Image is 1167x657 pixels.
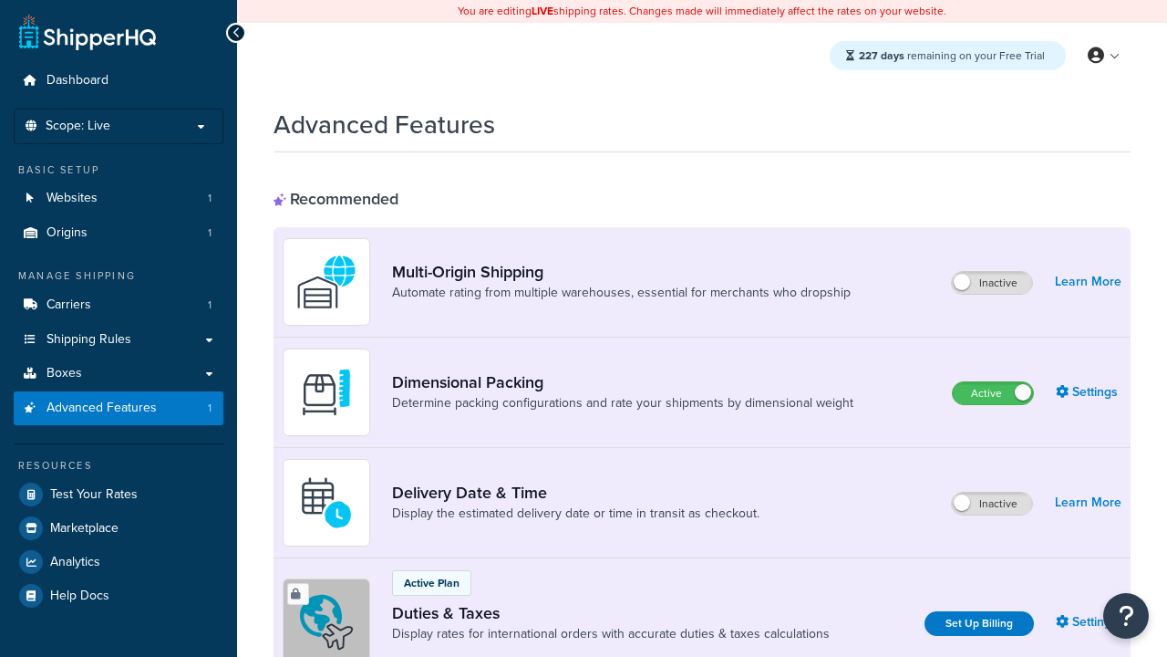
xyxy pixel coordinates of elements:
span: remaining on your Free Trial [859,47,1045,64]
a: Dimensional Packing [392,372,853,392]
a: Boxes [14,357,223,391]
a: Test Your Rates [14,478,223,511]
span: Boxes [46,366,82,381]
span: Dashboard [46,73,108,89]
span: Test Your Rates [50,487,138,503]
a: Analytics [14,546,223,579]
div: Recommended [274,189,398,209]
a: Settings [1056,380,1121,405]
a: Determine packing configurations and rate your shipments by dimensional weight [392,394,853,412]
li: Advanced Features [14,391,223,425]
span: 1 [208,297,212,313]
li: Websites [14,182,223,215]
label: Active [953,382,1033,404]
a: Automate rating from multiple warehouses, essential for merchants who dropship [392,284,851,302]
a: Display the estimated delivery date or time in transit as checkout. [392,505,759,523]
li: Origins [14,216,223,250]
button: Open Resource Center [1103,593,1149,639]
span: Origins [46,225,88,241]
span: Analytics [50,555,100,570]
div: Basic Setup [14,162,223,178]
span: 1 [208,225,212,241]
div: Manage Shipping [14,268,223,284]
a: Origins1 [14,216,223,250]
a: Multi-Origin Shipping [392,262,851,282]
span: Websites [46,191,98,206]
img: WatD5o0RtDAAAAAElFTkSuQmCC [294,250,358,314]
a: Marketplace [14,512,223,545]
img: DTVBYsAAAAAASUVORK5CYII= [294,360,358,424]
div: Resources [14,458,223,474]
a: Shipping Rules [14,323,223,357]
span: Advanced Features [46,401,157,416]
a: Set Up Billing [924,611,1034,636]
li: Carriers [14,288,223,322]
span: Carriers [46,297,91,313]
a: Learn More [1055,269,1121,295]
label: Inactive [952,272,1032,294]
a: Learn More [1055,490,1121,516]
a: Delivery Date & Time [392,483,759,503]
label: Inactive [952,493,1032,515]
b: LIVE [532,3,553,19]
a: Dashboard [14,64,223,98]
img: gfkeb5ejjkALwAAAABJRU5ErkJggg== [294,471,358,535]
span: Marketplace [50,521,119,537]
h1: Advanced Features [274,107,495,142]
a: Display rates for international orders with accurate duties & taxes calculations [392,625,830,643]
span: Scope: Live [46,119,110,134]
a: Settings [1056,610,1121,635]
a: Duties & Taxes [392,603,830,623]
a: Help Docs [14,579,223,612]
p: Active Plan [404,575,460,591]
a: Carriers1 [14,288,223,322]
a: Websites1 [14,182,223,215]
span: 1 [208,401,212,416]
span: Help Docs [50,589,109,604]
strong: 227 days [859,47,904,64]
a: Advanced Features1 [14,391,223,425]
span: 1 [208,191,212,206]
span: Shipping Rules [46,332,131,348]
